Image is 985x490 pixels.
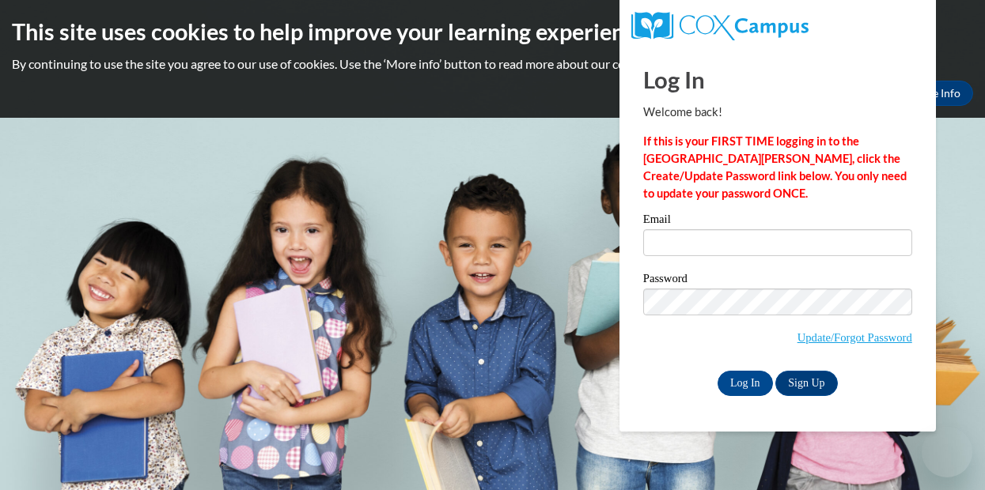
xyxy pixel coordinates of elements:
input: Log In [718,371,773,396]
h2: This site uses cookies to help improve your learning experience. [12,16,973,47]
a: Update/Forgot Password [797,331,912,344]
p: Welcome back! [643,104,912,121]
a: More Info [899,81,973,106]
img: COX Campus [631,12,809,40]
a: Sign Up [775,371,837,396]
p: By continuing to use the site you agree to our use of cookies. Use the ‘More info’ button to read... [12,55,973,73]
label: Email [643,213,912,229]
strong: If this is your FIRST TIME logging in to the [GEOGRAPHIC_DATA][PERSON_NAME], click the Create/Upd... [643,134,907,200]
label: Password [643,273,912,288]
iframe: Button to launch messaging window [922,427,972,477]
h1: Log In [643,63,912,96]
